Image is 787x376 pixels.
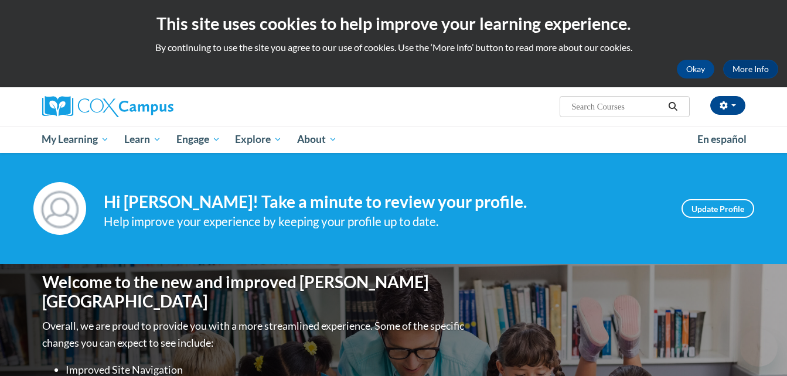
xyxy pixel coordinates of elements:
[570,100,664,114] input: Search Courses
[289,126,345,153] a: About
[9,12,778,35] h2: This site uses cookies to help improve your learning experience.
[235,132,282,146] span: Explore
[25,126,763,153] div: Main menu
[42,317,467,351] p: Overall, we are proud to provide you with a more streamlined experience. Some of the specific cha...
[42,96,173,117] img: Cox Campus
[124,132,161,146] span: Learn
[176,132,220,146] span: Engage
[42,272,467,312] h1: Welcome to the new and improved [PERSON_NAME][GEOGRAPHIC_DATA]
[9,41,778,54] p: By continuing to use the site you agree to our use of cookies. Use the ‘More info’ button to read...
[42,132,109,146] span: My Learning
[697,133,747,145] span: En español
[690,127,754,152] a: En español
[664,100,682,114] button: Search
[104,192,664,212] h4: Hi [PERSON_NAME]! Take a minute to review your profile.
[710,96,745,115] button: Account Settings
[677,60,714,78] button: Okay
[104,212,664,231] div: Help improve your experience by keeping your profile up to date.
[169,126,228,153] a: Engage
[117,126,169,153] a: Learn
[297,132,337,146] span: About
[33,182,86,235] img: Profile Image
[740,329,778,367] iframe: Button to launch messaging window
[42,96,265,117] a: Cox Campus
[227,126,289,153] a: Explore
[35,126,117,153] a: My Learning
[723,60,778,78] a: More Info
[682,199,754,218] a: Update Profile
